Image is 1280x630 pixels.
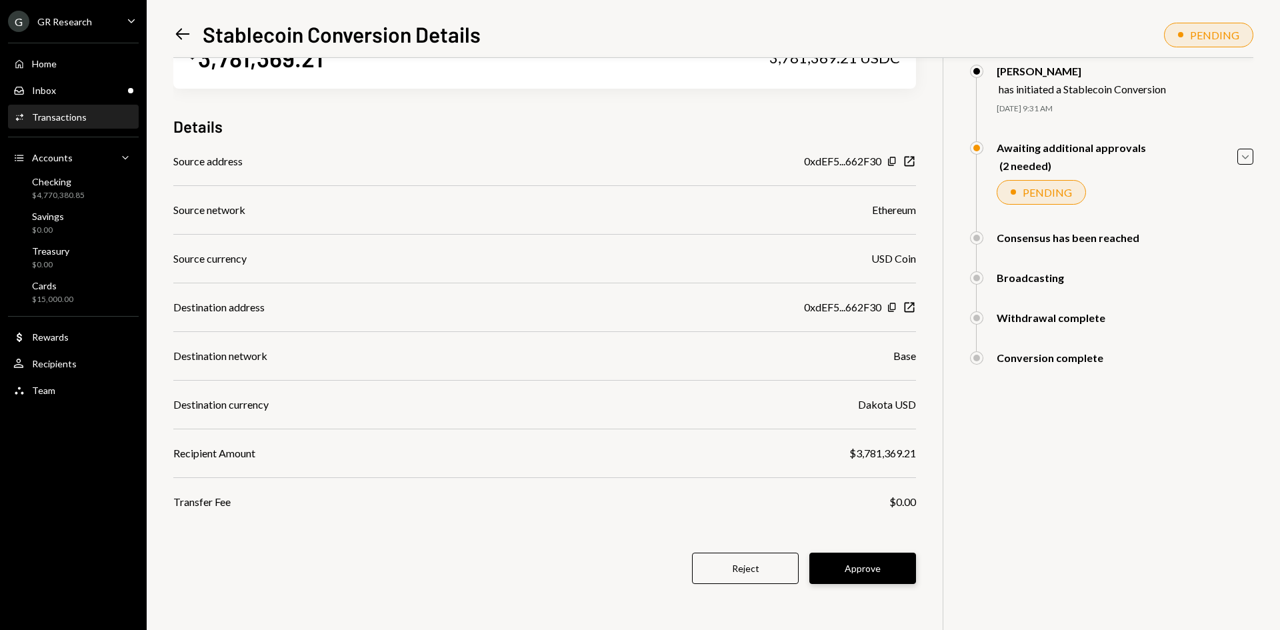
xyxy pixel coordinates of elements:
div: Transactions [32,111,87,123]
div: Conversion complete [997,351,1103,364]
div: Team [32,385,55,396]
div: Accounts [32,152,73,163]
div: USD Coin [871,251,916,267]
div: Treasury [32,245,69,257]
div: Consensus has been reached [997,231,1139,244]
a: Inbox [8,78,139,102]
div: $0.00 [32,259,69,271]
div: Source address [173,153,243,169]
a: Recipients [8,351,139,375]
a: Team [8,378,139,402]
div: 0xdEF5...662F30 [804,299,881,315]
div: Dakota USD [858,397,916,413]
a: Savings$0.00 [8,207,139,239]
h3: Details [173,115,223,137]
div: has initiated a Stablecoin Conversion [999,83,1166,95]
div: Destination network [173,348,267,364]
a: Rewards [8,325,139,349]
a: Transactions [8,105,139,129]
div: [PERSON_NAME] [997,65,1166,77]
div: Source currency [173,251,247,267]
div: PENDING [1190,29,1239,41]
div: [DATE] 9:31 AM [997,103,1253,115]
div: (2 needed) [999,159,1146,172]
a: Home [8,51,139,75]
button: Approve [809,553,916,584]
div: PENDING [1023,186,1072,199]
h1: Stablecoin Conversion Details [203,21,481,47]
a: Checking$4,770,380.85 [8,172,139,204]
div: GR Research [37,16,92,27]
div: Inbox [32,85,56,96]
div: Rewards [32,331,69,343]
div: Withdrawal complete [997,311,1105,324]
div: Cards [32,280,73,291]
div: G [8,11,29,32]
a: Treasury$0.00 [8,241,139,273]
div: Recipient Amount [173,445,255,461]
div: Home [32,58,57,69]
div: Savings [32,211,64,222]
div: $3,781,369.21 [849,445,916,461]
div: $0.00 [32,225,64,236]
button: Reject [692,553,799,584]
div: Awaiting additional approvals [997,141,1146,154]
a: Cards$15,000.00 [8,276,139,308]
div: Transfer Fee [173,494,231,510]
div: Source network [173,202,245,218]
a: Accounts [8,145,139,169]
div: Destination address [173,299,265,315]
div: Broadcasting [997,271,1064,284]
div: Ethereum [872,202,916,218]
div: Recipients [32,358,77,369]
div: Destination currency [173,397,269,413]
div: 0xdEF5...662F30 [804,153,881,169]
div: $15,000.00 [32,294,73,305]
div: Base [893,348,916,364]
div: $0.00 [889,494,916,510]
div: $4,770,380.85 [32,190,85,201]
div: Checking [32,176,85,187]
